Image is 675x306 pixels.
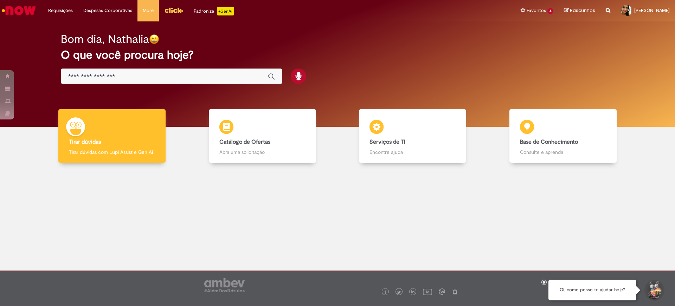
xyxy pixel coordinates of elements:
[439,288,445,295] img: logo_footer_workplace.png
[164,5,183,15] img: click_logo_yellow_360x200.png
[219,149,306,156] p: Abra uma solicitação
[204,278,245,292] img: logo_footer_ambev_rotulo_gray.png
[83,7,132,14] span: Despesas Corporativas
[384,291,387,294] img: logo_footer_facebook.png
[187,109,338,163] a: Catálogo de Ofertas Abra uma solicitação
[149,34,159,44] img: happy-face.png
[423,287,432,296] img: logo_footer_youtube.png
[488,109,638,163] a: Base de Conhecimento Consulte e aprenda
[570,7,595,14] span: Rascunhos
[61,49,615,61] h2: O que você procura hoje?
[411,290,415,294] img: logo_footer_linkedin.png
[369,149,456,156] p: Encontre ajuda
[520,138,578,145] b: Base de Conhecimento
[548,280,636,300] div: Oi, como posso te ajudar hoje?
[397,291,401,294] img: logo_footer_twitter.png
[634,7,670,13] span: [PERSON_NAME]
[564,7,595,14] a: Rascunhos
[643,280,664,301] button: Iniciar Conversa de Suporte
[61,33,149,45] h2: Bom dia, Nathalia
[520,149,606,156] p: Consulte e aprenda
[217,7,234,15] p: +GenAi
[143,7,154,14] span: More
[1,4,37,18] img: ServiceNow
[69,149,155,156] p: Tirar dúvidas com Lupi Assist e Gen Ai
[37,109,187,163] a: Tirar dúvidas Tirar dúvidas com Lupi Assist e Gen Ai
[69,138,101,145] b: Tirar dúvidas
[337,109,488,163] a: Serviços de TI Encontre ajuda
[194,7,234,15] div: Padroniza
[527,7,546,14] span: Favoritos
[547,8,553,14] span: 4
[219,138,270,145] b: Catálogo de Ofertas
[452,288,458,295] img: logo_footer_naosei.png
[369,138,405,145] b: Serviços de TI
[48,7,73,14] span: Requisições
